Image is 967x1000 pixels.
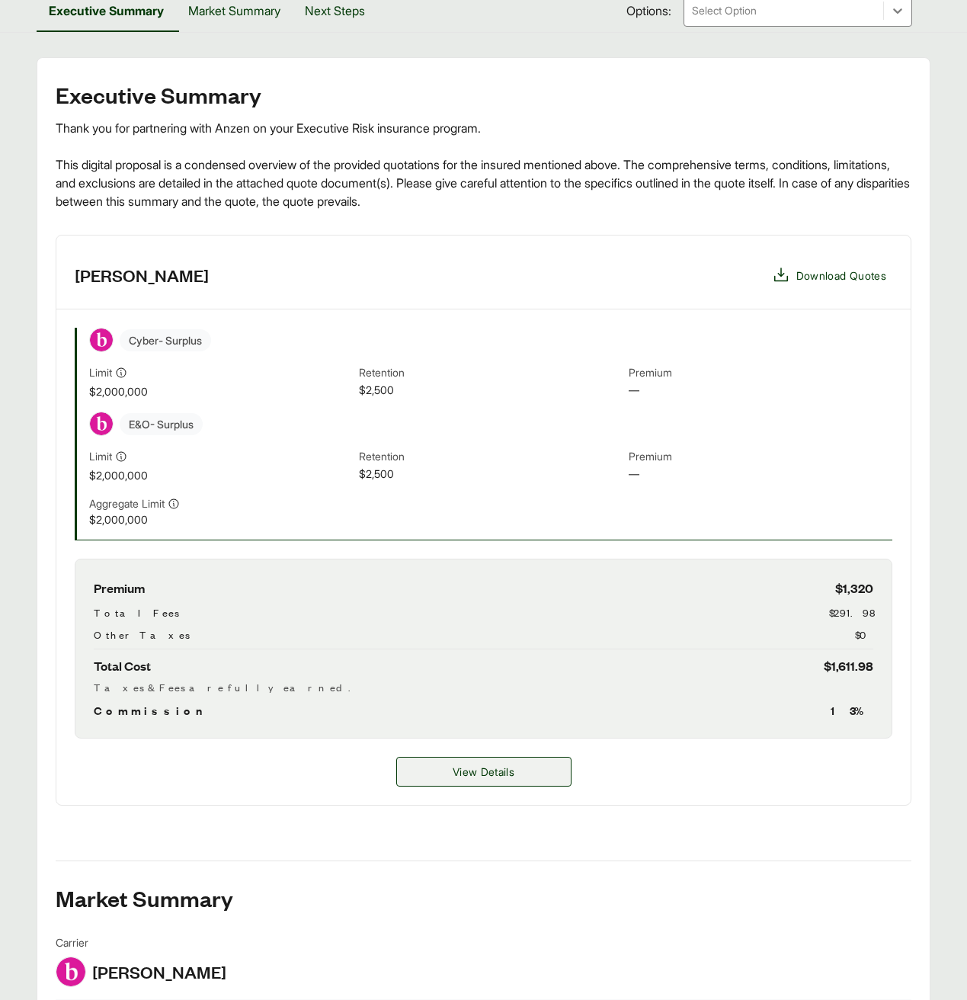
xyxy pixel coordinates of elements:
span: Other Taxes [94,627,190,643]
button: Download Quotes [766,260,892,290]
button: View Details [396,757,572,787]
span: — [629,466,892,483]
span: Aggregate Limit [89,495,165,511]
span: Commission [94,701,210,720]
span: $0 [855,627,873,643]
span: Carrier [56,934,226,950]
span: Total Cost [94,655,151,676]
span: $2,500 [359,466,623,483]
img: Beazley [90,412,113,435]
span: $2,000,000 [89,383,353,399]
span: Premium [94,578,145,598]
span: Total Fees [94,604,179,620]
span: 13 % [831,701,873,720]
span: [PERSON_NAME] [92,960,226,983]
img: Beazley [90,329,113,351]
span: $291.98 [829,604,873,620]
span: $1,320 [835,578,873,598]
div: Thank you for partnering with Anzen on your Executive Risk insurance program. This digital propos... [56,119,911,210]
h3: [PERSON_NAME] [75,264,209,287]
a: Beazley details [396,757,572,787]
span: Premium [629,448,892,466]
span: Premium [629,364,892,382]
img: Beazley [56,957,85,986]
span: $2,500 [359,382,623,399]
span: Limit [89,364,112,380]
span: E&O - Surplus [120,413,203,435]
h2: Market Summary [56,886,911,910]
div: Taxes & Fees are fully earned. [94,679,873,695]
h2: Executive Summary [56,82,911,107]
span: Options: [626,2,671,20]
span: — [629,382,892,399]
span: $1,611.98 [824,655,873,676]
span: View Details [453,764,514,780]
span: Download Quotes [796,268,886,284]
span: Retention [359,448,623,466]
span: Cyber - Surplus [120,329,211,351]
span: $2,000,000 [89,467,353,483]
span: Limit [89,448,112,464]
span: $2,000,000 [89,511,353,527]
span: Retention [359,364,623,382]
